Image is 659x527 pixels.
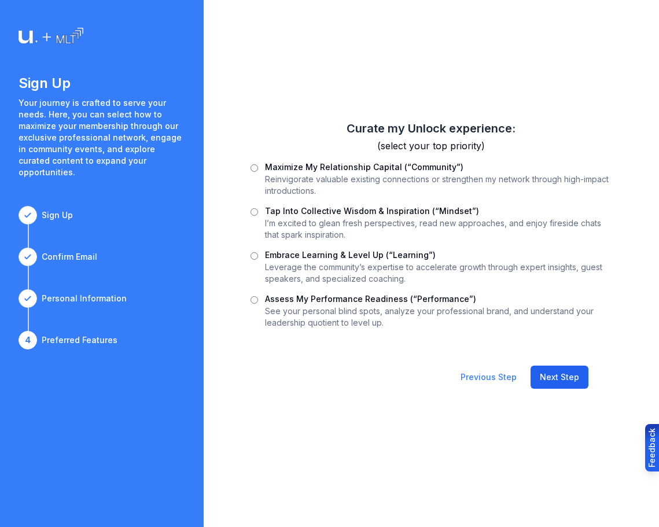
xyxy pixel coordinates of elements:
div: Sign Up [42,209,73,221]
h3: (select your top priority) [251,139,612,153]
label: Assess My Performance Readiness (“Performance”) [265,294,476,304]
div: Feedback [646,428,658,467]
div: Confirm Email [42,251,97,263]
p: Your journey is crafted to serve your needs. Here, you can select how to maximize your membership... [19,97,185,178]
button: Next Step [531,366,588,389]
p: See your personal blind spots, analyze your professional brand, and understand your leadership qu... [265,305,612,329]
img: Logo [19,28,83,46]
h1: Sign Up [19,74,185,93]
label: Tap Into Collective Wisdom & Inspiration (“Mindset”) [265,206,479,216]
label: Maximize My Relationship Capital (“Community”) [265,162,463,172]
button: Provide feedback [645,424,659,471]
p: Reinvigorate valuable existing connections or strengthen my network through high-impact introduct... [265,174,612,197]
h2: Curate my Unlock experience: [251,120,612,137]
button: Previous Step [451,366,526,389]
div: 4 [19,331,37,349]
p: Leverage the community’s expertise to accelerate growth through expert insights, guest speakers, ... [265,261,612,285]
p: I’m excited to glean fresh perspectives, read new approaches, and enjoy fireside chats that spark... [265,218,612,241]
div: Personal Information [42,293,127,304]
div: Preferred Features [42,334,117,346]
label: Embrace Learning & Level Up (“Learning”) [265,250,436,260]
